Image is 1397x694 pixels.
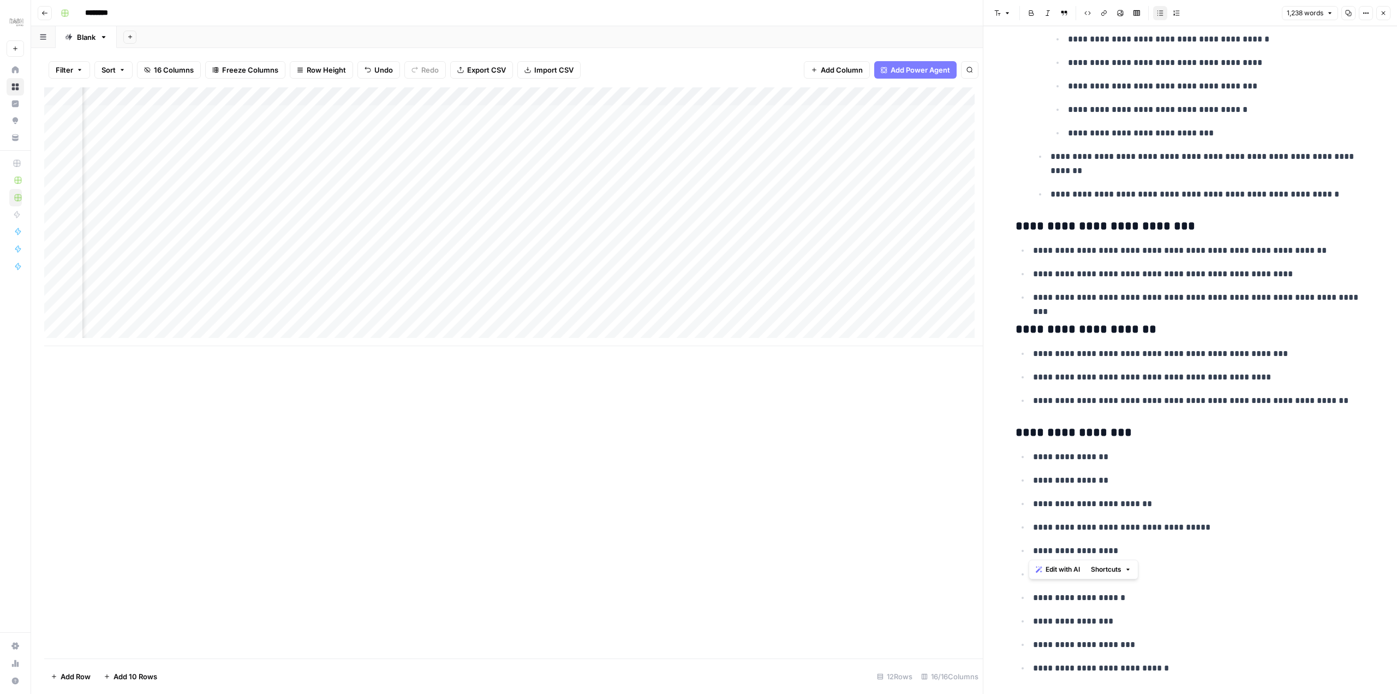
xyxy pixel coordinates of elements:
span: Add Row [61,671,91,682]
button: Export CSV [450,61,513,79]
img: Dash Logo [7,13,26,32]
button: Edit with AI [1031,562,1084,577]
span: Filter [56,64,73,75]
a: Opportunities [7,112,24,129]
button: Freeze Columns [205,61,285,79]
button: 1,238 words [1282,6,1338,20]
a: Usage [7,655,24,672]
span: 1,238 words [1287,8,1323,18]
button: Shortcuts [1086,562,1136,577]
span: Add 10 Rows [114,671,157,682]
a: Browse [7,78,24,96]
span: Row Height [307,64,346,75]
button: Add Power Agent [874,61,957,79]
span: Export CSV [467,64,506,75]
button: Redo [404,61,446,79]
div: Blank [77,32,95,43]
button: 16 Columns [137,61,201,79]
a: Settings [7,637,24,655]
div: 12 Rows [873,668,917,685]
a: Insights [7,95,24,112]
span: Add Column [821,64,863,75]
button: Filter [49,61,90,79]
button: Add Row [44,668,97,685]
span: Freeze Columns [222,64,278,75]
button: Import CSV [517,61,581,79]
a: Blank [56,26,117,48]
div: 16/16 Columns [917,668,983,685]
button: Add 10 Rows [97,668,164,685]
button: Row Height [290,61,353,79]
span: 16 Columns [154,64,194,75]
span: Redo [421,64,439,75]
span: Sort [102,64,116,75]
button: Sort [94,61,133,79]
button: Help + Support [7,672,24,690]
a: Your Data [7,129,24,146]
button: Undo [357,61,400,79]
span: Undo [374,64,393,75]
span: Shortcuts [1091,565,1121,574]
a: Home [7,61,24,79]
span: Edit with AI [1046,565,1080,574]
span: Import CSV [534,64,574,75]
button: Add Column [804,61,870,79]
span: Add Power Agent [891,64,950,75]
button: Workspace: Dash [7,9,24,36]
